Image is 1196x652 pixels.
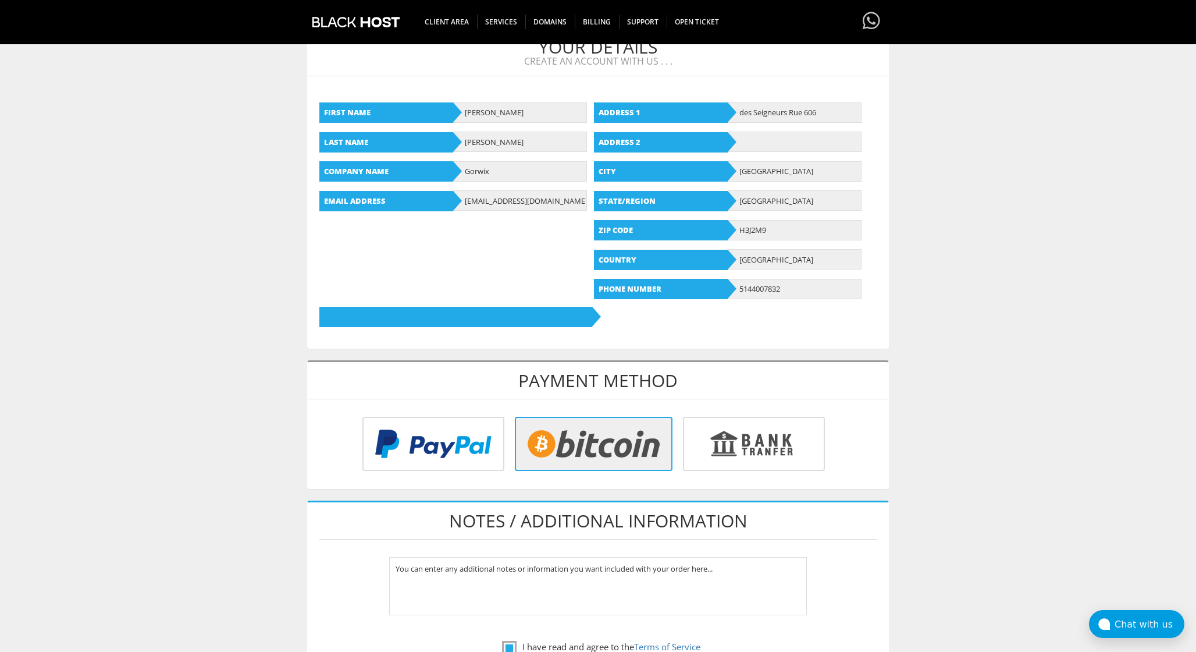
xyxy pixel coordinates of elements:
img: Bank%20Transfer.png [683,417,825,471]
b: First Name [319,102,453,123]
b: Zip Code [594,220,728,240]
span: Create an account with us . . . [316,56,880,67]
h1: Payment Method [308,362,888,399]
div: Chat with us [1115,619,1184,630]
textarea: You can enter any additional notes or information you want included with your order here... [389,557,807,615]
span: Open Ticket [667,15,727,29]
span: Billing [575,15,620,29]
h1: Your Details [308,29,888,76]
b: City [594,161,728,182]
span: SERVICES [477,15,526,29]
h1: Notes / Additional Information [319,502,877,540]
b: Company Name [319,161,453,182]
b: Last Name [319,132,453,153]
b: Phone Number [594,279,728,299]
b: State/Region [594,191,728,211]
span: CLIENT AREA [417,15,478,29]
span: Support [619,15,667,29]
button: Chat with us [1089,610,1184,638]
b: Email Address [319,191,453,211]
img: PayPal.png [362,417,504,471]
img: Bitcoin.png [515,417,672,471]
b: Country [594,250,728,270]
b: Address 1 [594,102,728,123]
span: Domains [525,15,575,29]
b: Address 2 [594,132,728,153]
